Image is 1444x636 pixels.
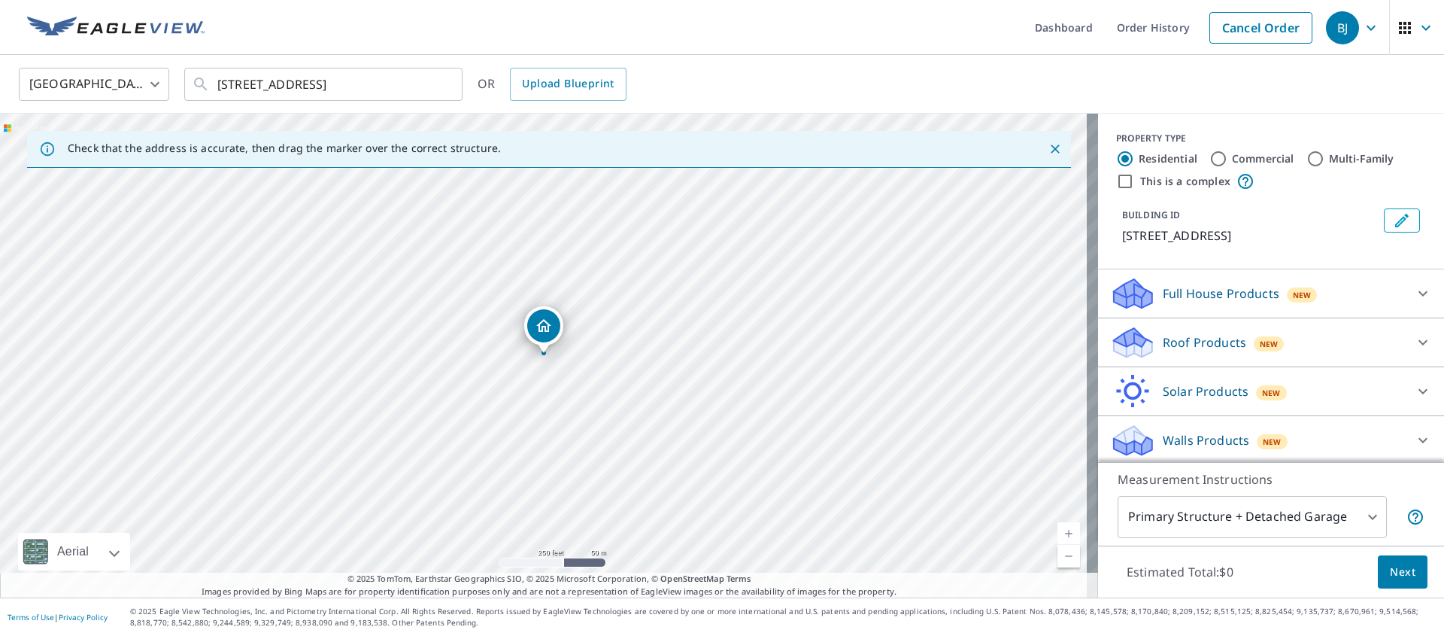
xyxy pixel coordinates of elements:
[660,573,724,584] a: OpenStreetMap
[1326,11,1359,44] div: BJ
[478,68,626,101] div: OR
[1118,496,1387,538] div: Primary Structure + Detached Garage
[8,612,54,622] a: Terms of Use
[1232,151,1294,166] label: Commercial
[1057,545,1080,568] a: Current Level 17, Zoom Out
[1209,12,1312,44] a: Cancel Order
[59,612,108,622] a: Privacy Policy
[1118,470,1424,488] p: Measurement Instructions
[1116,132,1426,145] div: PROPERTY TYPE
[8,613,108,622] p: |
[1140,174,1230,189] label: This is a complex
[1163,285,1279,303] p: Full House Products
[1163,382,1248,400] p: Solar Products
[1260,338,1279,350] span: New
[1115,555,1245,589] p: Estimated Total: $0
[524,306,563,353] div: Dropped pin, building 1, Residential property, 4508 Eagle Ridge Rd Lincoln, NE 68516
[217,63,432,105] input: Search by address or latitude-longitude
[510,68,626,101] a: Upload Blueprint
[1110,422,1432,458] div: Walls ProductsNew
[1110,324,1432,361] div: Roof ProductsNew
[727,573,751,584] a: Terms
[1139,151,1197,166] label: Residential
[1378,555,1427,589] button: Next
[1406,508,1424,526] span: Your report will include the primary structure and a detached garage if one exists.
[1122,208,1180,221] p: BUILDING ID
[1263,436,1282,448] span: New
[1110,275,1432,312] div: Full House ProductsNew
[1293,289,1312,301] span: New
[1163,333,1246,351] p: Roof Products
[1262,387,1281,399] span: New
[522,75,614,93] span: Upload Blueprint
[347,573,751,586] span: © 2025 TomTom, Earthstar Geographics SIO, © 2025 Microsoft Corporation, ©
[53,533,93,571] div: Aerial
[19,63,169,105] div: [GEOGRAPHIC_DATA]
[1384,208,1420,233] button: Edit building 1
[1329,151,1394,166] label: Multi-Family
[68,142,501,155] p: Check that the address is accurate, then drag the marker over the correct structure.
[1057,522,1080,545] a: Current Level 17, Zoom In
[18,533,130,571] div: Aerial
[1390,563,1415,582] span: Next
[1163,431,1249,449] p: Walls Products
[1122,227,1378,245] p: [STREET_ADDRESS]
[1110,373,1432,409] div: Solar ProductsNew
[130,606,1436,628] p: © 2025 Eagle View Technologies, Inc. and Pictometry International Corp. All Rights Reserved. Repo...
[27,17,205,39] img: EV Logo
[1045,139,1065,159] button: Close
